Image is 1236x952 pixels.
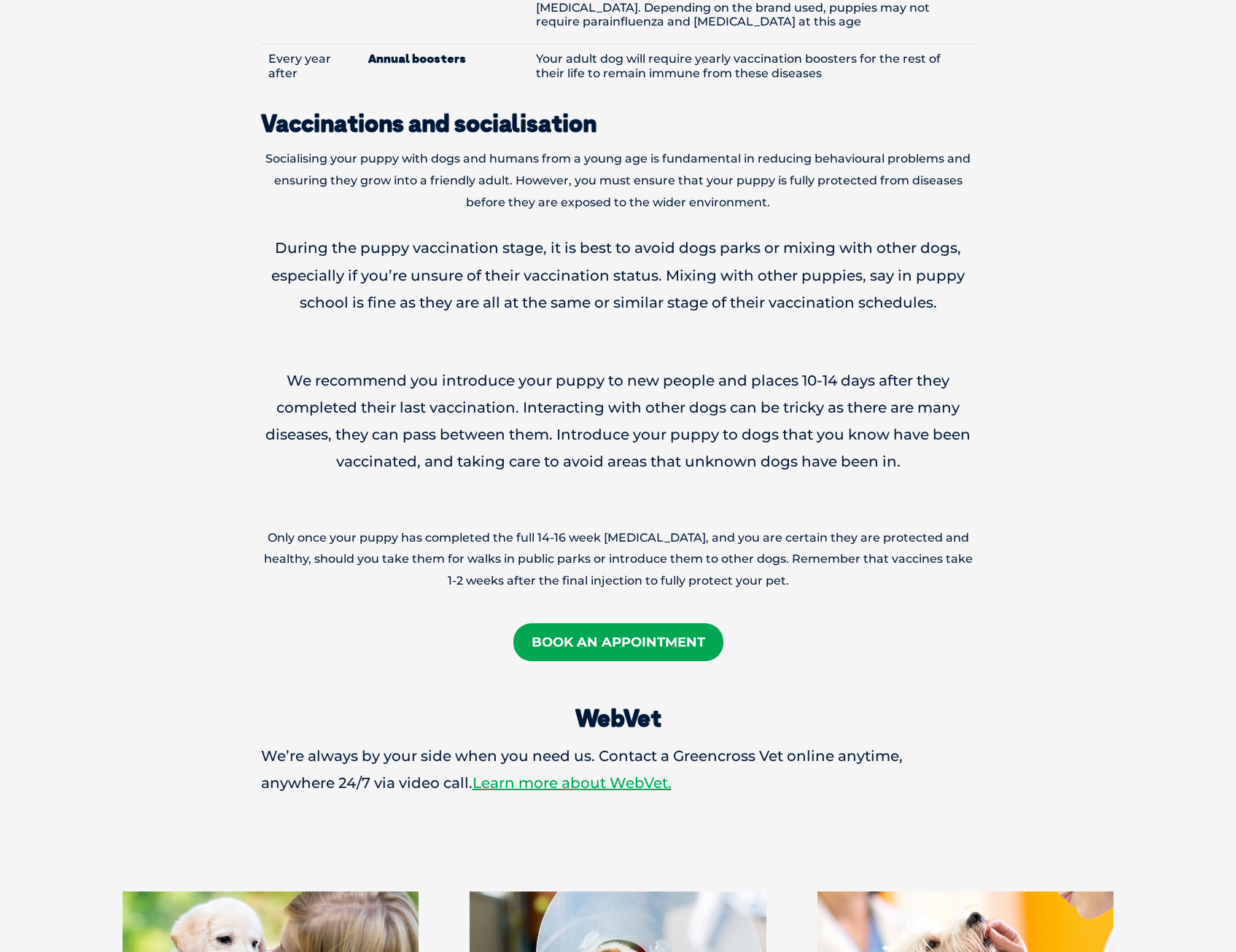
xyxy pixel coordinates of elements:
[261,367,976,476] p: We recommend you introduce your puppy to new people and places 10-14 days after they completed th...
[261,527,976,592] p: Only once your puppy has completed the full 14-16 week [MEDICAL_DATA], and you are certain they a...
[529,44,976,95] td: Your adult dog will require yearly vaccination boosters for the rest of their life to remain immu...
[261,743,976,797] p: We’re always by your side when you need us. Contact a Greencross Vet online anytime, anywhere 24/...
[575,703,661,733] strong: WebVet
[368,52,521,66] strong: Annual boosters
[261,109,596,138] strong: Vaccinations and socialisation
[261,44,362,95] td: Every year after
[261,148,976,213] p: Socialising your puppy with dogs and humans from a young age is fundamental in reducing behaviour...
[473,774,672,792] a: Learn more about WebVet.
[261,235,976,316] p: During the puppy vaccination stage, it is best to avoid dogs parks or mixing with other dogs, esp...
[1208,66,1222,81] button: Search
[513,623,723,661] a: Book an Appointment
